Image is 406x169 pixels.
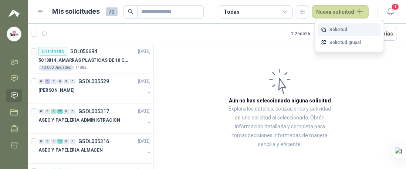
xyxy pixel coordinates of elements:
p: 14882 [75,65,87,71]
div: 10.000 Unidades [38,65,74,71]
p: [DATE] [138,78,150,85]
button: Nueva solicitud [312,5,369,18]
img: Company Logo [7,27,21,41]
div: 25 [57,109,63,114]
div: 0 [45,139,50,144]
div: Todas [224,8,239,16]
p: [DATE] [138,138,150,145]
div: 1 [51,109,57,114]
h3: Aún no has seleccionado niguna solicitud [229,97,331,105]
img: Logo peakr [9,9,20,18]
div: 0 [38,79,44,84]
div: 0 [64,79,69,84]
p: GSOL005316 [78,139,109,144]
div: 0 [70,139,75,144]
div: 3 [45,79,50,84]
span: 1 [391,3,399,10]
div: 0 [70,109,75,114]
span: 70 [106,7,118,16]
div: 13 [57,139,63,144]
span: search [128,9,133,14]
div: 1 - 26 de 26 [291,28,334,40]
div: 0 [45,109,50,114]
a: Solicitud grupal [318,36,381,49]
div: 0 [64,109,69,114]
p: [PERSON_NAME] [38,87,74,94]
a: 0 3 0 0 0 0 GSOL005529[DATE] [PERSON_NAME] [38,77,152,101]
h1: Mis solicitudes [53,6,100,17]
p: Explora los detalles, cotizaciones y actividad de una solicitud al seleccionarla. Obtén informaci... [228,105,332,149]
p: [DATE] [138,48,150,55]
div: 0 [70,79,75,84]
a: 0 0 0 13 0 0 GSOL005316[DATE] ASEO Y PAPELERIA ALMACEN [38,137,152,160]
div: 0 [64,139,69,144]
a: Solicitud [318,23,381,36]
p: GSOL005317 [78,109,109,114]
p: ASEO Y PAPELERIA ALMACEN [38,147,103,154]
p: [DATE] [138,108,150,115]
div: 0 [38,139,44,144]
a: En tránsitoSOL056694[DATE] 5013814 |AMARRAS PLASTICAS DE 10 CMS10.000 Unidades14882 [28,44,153,74]
div: 0 [51,139,57,144]
a: 0 0 1 25 0 0 GSOL005317[DATE] ASEO Y PAPELERIA ADMINISTRACION [38,107,152,131]
p: SOL056694 [70,49,97,54]
div: En tránsito [38,47,67,56]
div: 0 [57,79,63,84]
div: 0 [38,109,44,114]
p: GSOL005529 [78,79,109,84]
p: ASEO Y PAPELERIA ADMINISTRACION [38,117,120,124]
p: 5013814 | AMARRAS PLASTICAS DE 10 CMS [38,57,131,64]
div: 0 [51,79,57,84]
button: 1 [384,5,397,18]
